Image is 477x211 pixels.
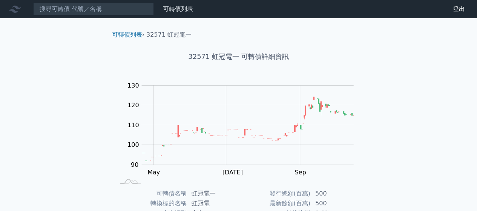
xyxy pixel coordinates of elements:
[127,141,139,148] tspan: 100
[222,169,242,176] tspan: [DATE]
[115,199,187,208] td: 轉換標的名稱
[127,82,139,89] tspan: 130
[294,169,306,176] tspan: Sep
[147,169,160,176] tspan: May
[187,189,239,199] td: 虹冠電一
[112,30,144,39] li: ›
[115,189,187,199] td: 可轉債名稱
[239,199,311,208] td: 最新餘額(百萬)
[311,189,362,199] td: 500
[239,189,311,199] td: 發行總額(百萬)
[127,102,139,109] tspan: 120
[123,82,365,191] g: Chart
[187,199,239,208] td: 虹冠電
[447,3,471,15] a: 登出
[146,30,192,39] li: 32571 虹冠電一
[112,31,142,38] a: 可轉債列表
[131,161,138,168] tspan: 90
[33,3,154,15] input: 搜尋可轉債 代號／名稱
[127,122,139,129] tspan: 110
[106,51,371,62] h1: 32571 虹冠電一 可轉債詳細資訊
[163,5,193,12] a: 可轉債列表
[311,199,362,208] td: 500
